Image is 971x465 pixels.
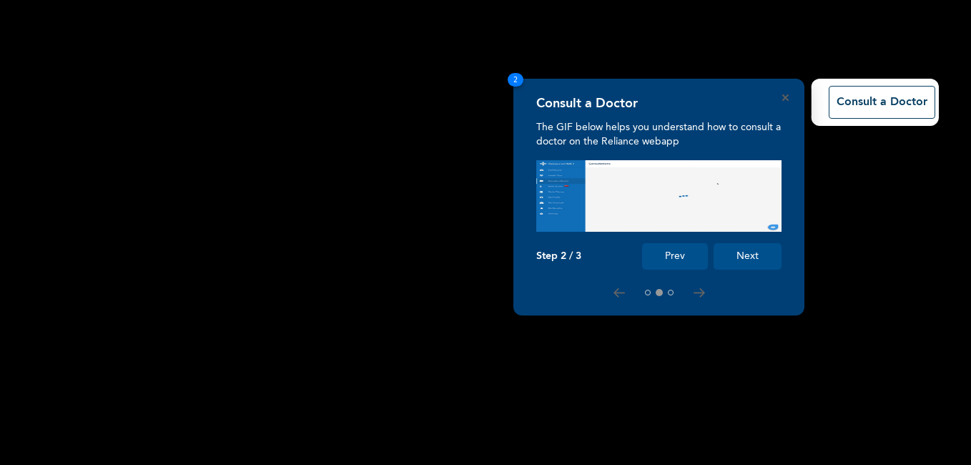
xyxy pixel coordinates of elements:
img: consult_tour.f0374f2500000a21e88d.gif [536,160,782,232]
button: Consult a Doctor [829,86,935,119]
button: Next [714,243,782,270]
h4: Consult a Doctor [536,96,638,112]
button: Prev [642,243,708,270]
p: Step 2 / 3 [536,250,581,263]
button: Close [782,94,789,101]
span: 2 [508,73,523,87]
p: The GIF below helps you understand how to consult a doctor on the Reliance webapp [536,120,782,149]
